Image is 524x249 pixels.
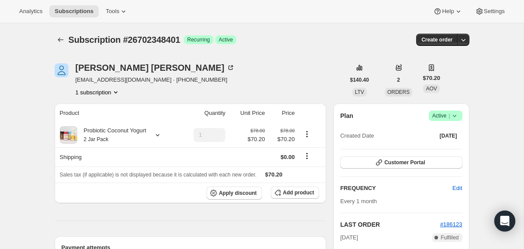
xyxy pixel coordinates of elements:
[340,156,462,169] button: Customer Portal
[340,233,358,242] span: [DATE]
[265,171,283,178] span: $70.20
[55,63,69,77] span: Diana Alvarez
[440,220,462,229] button: #186123
[340,220,440,229] h2: LAST ORDER
[355,89,364,95] span: LTV
[442,8,454,15] span: Help
[55,104,179,123] th: Product
[428,5,468,17] button: Help
[77,126,146,144] div: Probiotic Coconut Yogurt
[271,187,319,199] button: Add product
[69,35,180,45] span: Subscription #26702348401
[19,8,42,15] span: Analytics
[397,76,400,83] span: 2
[340,184,452,193] h2: FREQUENCY
[416,34,458,46] button: Create order
[60,126,77,144] img: product img
[345,74,374,86] button: $140.40
[350,76,369,83] span: $140.40
[470,5,510,17] button: Settings
[207,187,262,200] button: Apply discount
[448,112,450,119] span: |
[76,88,120,97] button: Product actions
[60,172,257,178] span: Sales tax (if applicable) is not displayed because it is calculated with each new order.
[340,131,374,140] span: Created Date
[440,132,457,139] span: [DATE]
[421,36,452,43] span: Create order
[55,8,93,15] span: Subscriptions
[300,151,314,161] button: Shipping actions
[494,211,515,232] div: Open Intercom Messenger
[179,104,228,123] th: Quantity
[248,135,265,144] span: $70.20
[270,135,295,144] span: $70.20
[447,181,467,195] button: Edit
[187,36,210,43] span: Recurring
[106,8,119,15] span: Tools
[434,130,462,142] button: [DATE]
[423,74,440,83] span: $70.20
[49,5,99,17] button: Subscriptions
[76,63,235,72] div: [PERSON_NAME] [PERSON_NAME]
[219,36,233,43] span: Active
[392,74,405,86] button: 2
[100,5,133,17] button: Tools
[440,221,462,228] a: #186123
[55,34,67,46] button: Subscriptions
[387,89,410,95] span: ORDERS
[281,154,295,160] span: $0.00
[300,129,314,139] button: Product actions
[484,8,505,15] span: Settings
[14,5,48,17] button: Analytics
[283,189,314,196] span: Add product
[219,190,257,197] span: Apply discount
[84,136,109,142] small: 2 Jar Pack
[452,184,462,193] span: Edit
[340,198,377,204] span: Every 1 month
[268,104,297,123] th: Price
[426,86,437,92] span: AOV
[384,159,425,166] span: Customer Portal
[76,76,235,84] span: [EMAIL_ADDRESS][DOMAIN_NAME] · [PHONE_NUMBER]
[280,128,295,133] small: $78.00
[340,111,353,120] h2: Plan
[432,111,459,120] span: Active
[55,147,179,166] th: Shipping
[441,234,458,241] span: Fulfilled
[228,104,267,123] th: Unit Price
[251,128,265,133] small: $78.00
